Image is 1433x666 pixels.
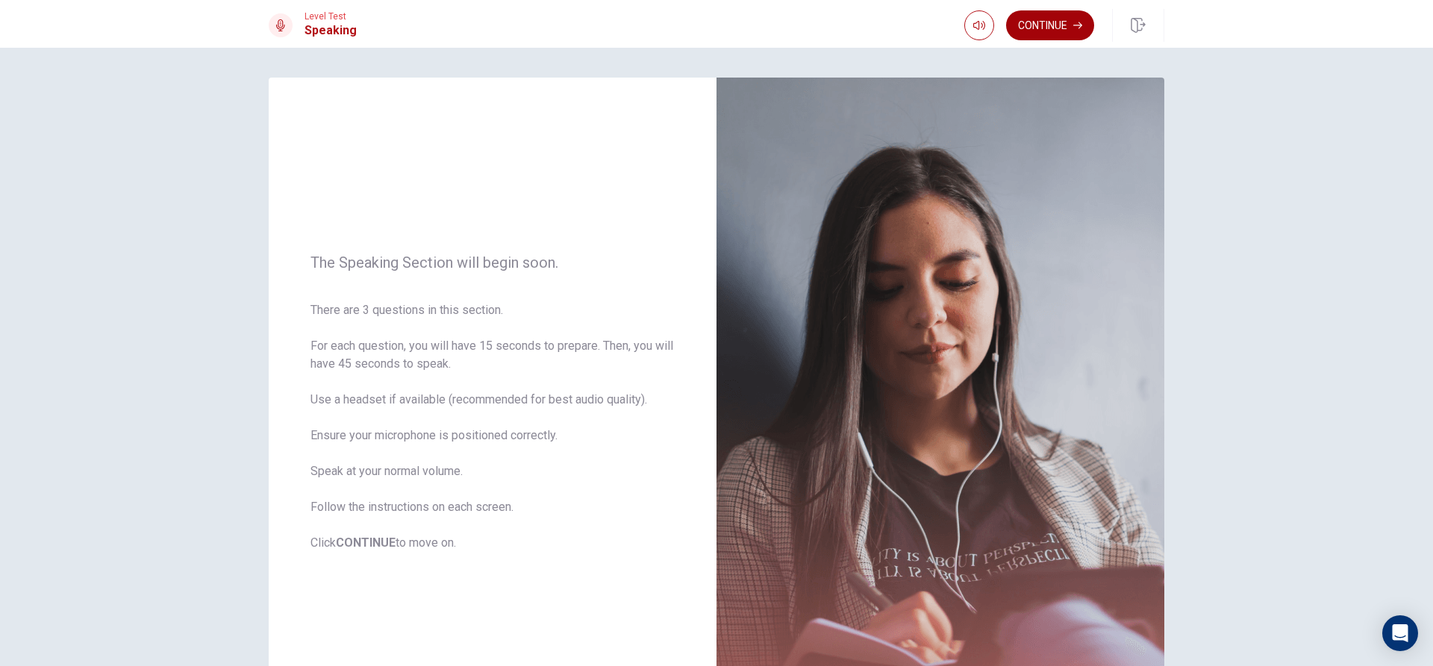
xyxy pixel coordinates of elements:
span: There are 3 questions in this section. For each question, you will have 15 seconds to prepare. Th... [310,301,675,552]
button: Continue [1006,10,1094,40]
h1: Speaking [305,22,357,40]
span: The Speaking Section will begin soon. [310,254,675,271]
span: Level Test [305,11,357,22]
div: Open Intercom Messenger [1382,615,1418,651]
b: CONTINUE [336,535,396,550]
